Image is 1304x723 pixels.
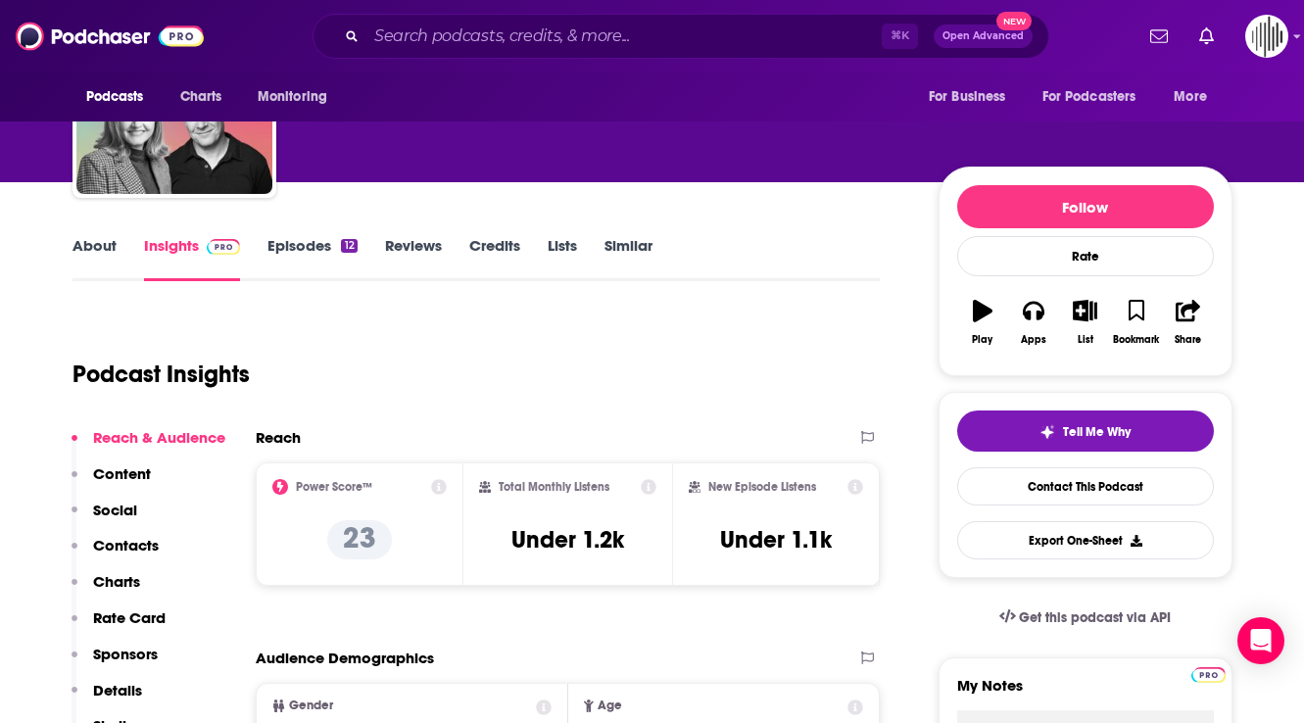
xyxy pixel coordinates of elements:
span: ⌘ K [882,24,918,49]
p: Details [93,681,142,699]
h3: Under 1.2k [511,525,624,554]
a: Episodes12 [267,236,357,281]
span: New [996,12,1032,30]
button: Social [72,501,137,537]
a: Lists [548,236,577,281]
p: Rate Card [93,608,166,627]
p: Social [93,501,137,519]
button: tell me why sparkleTell Me Why [957,410,1214,452]
img: Podchaser Pro [1191,667,1226,683]
span: For Business [929,83,1006,111]
div: Rate [957,236,1214,276]
span: For Podcasters [1042,83,1136,111]
div: List [1078,334,1093,346]
h2: Power Score™ [296,480,372,494]
a: About [72,236,117,281]
button: Bookmark [1111,287,1162,358]
button: open menu [1160,78,1232,116]
a: Reviews [385,236,442,281]
p: Reach & Audience [93,428,225,447]
a: Get this podcast via API [984,594,1187,642]
button: Export One-Sheet [957,521,1214,559]
span: Tell Me Why [1063,424,1131,440]
span: Logged in as gpg2 [1245,15,1288,58]
img: Podchaser - Follow, Share and Rate Podcasts [16,18,204,55]
a: Contact This Podcast [957,467,1214,506]
p: Content [93,464,151,483]
span: Monitoring [258,83,327,111]
button: open menu [915,78,1031,116]
a: InsightsPodchaser Pro [144,236,241,281]
a: Similar [604,236,652,281]
p: Sponsors [93,645,158,663]
a: Show notifications dropdown [1142,20,1176,53]
button: Reach & Audience [72,428,225,464]
div: 12 [341,239,357,253]
button: open menu [1030,78,1165,116]
button: Apps [1008,287,1059,358]
h2: New Episode Listens [708,480,816,494]
img: Podchaser Pro [207,239,241,255]
button: open menu [244,78,353,116]
h3: Under 1.1k [720,525,832,554]
button: Content [72,464,151,501]
h1: Podcast Insights [72,360,250,389]
div: Search podcasts, credits, & more... [313,14,1049,59]
div: Share [1175,334,1201,346]
img: tell me why sparkle [1039,424,1055,440]
a: Charts [168,78,234,116]
a: Pro website [1191,664,1226,683]
div: Play [972,334,992,346]
div: Open Intercom Messenger [1237,617,1284,664]
button: Play [957,287,1008,358]
span: Gender [289,699,333,712]
h2: Reach [256,428,301,447]
img: User Profile [1245,15,1288,58]
p: Contacts [93,536,159,554]
button: List [1059,287,1110,358]
button: Contacts [72,536,159,572]
a: Show notifications dropdown [1191,20,1222,53]
p: Charts [93,572,140,591]
div: Apps [1021,334,1046,346]
button: Charts [72,572,140,608]
button: Follow [957,185,1214,228]
h2: Audience Demographics [256,649,434,667]
span: Age [598,699,622,712]
button: Show profile menu [1245,15,1288,58]
span: Open Advanced [942,31,1024,41]
button: Share [1162,287,1213,358]
button: Sponsors [72,645,158,681]
a: Credits [469,236,520,281]
button: Rate Card [72,608,166,645]
button: open menu [72,78,169,116]
span: Get this podcast via API [1019,609,1171,626]
p: 23 [327,520,392,559]
h2: Total Monthly Listens [499,480,609,494]
div: Bookmark [1113,334,1159,346]
span: Podcasts [86,83,144,111]
input: Search podcasts, credits, & more... [366,21,882,52]
button: Details [72,681,142,717]
span: Charts [180,83,222,111]
button: Open AdvancedNew [934,24,1033,48]
span: More [1174,83,1207,111]
label: My Notes [957,676,1214,710]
